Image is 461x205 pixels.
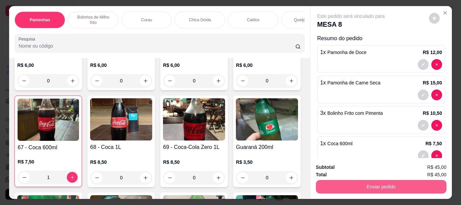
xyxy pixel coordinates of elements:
[164,172,175,183] button: decrease-product-quantity
[91,172,102,183] button: decrease-product-quantity
[294,17,319,23] p: Queijo Fresco
[418,150,429,161] button: decrease-product-quantity
[236,98,298,140] img: product-image
[213,172,224,183] button: increase-product-quantity
[67,75,78,86] button: increase-product-quantity
[317,20,385,29] p: MESA 8
[286,75,297,86] button: increase-product-quantity
[236,62,298,69] p: R$ 6,00
[67,172,78,183] button: increase-product-quantity
[423,79,442,86] p: R$ 15,00
[163,143,225,151] h4: 69 - Coca-Cola Zero 1L
[418,89,429,100] button: decrease-product-quantity
[18,144,79,152] h4: 67 - Coca 600ml
[327,50,367,55] span: Pamonha de Doce
[18,99,79,141] img: product-image
[327,141,353,146] span: Coca 600ml
[426,140,442,147] p: R$ 7,50
[237,172,248,183] button: decrease-product-quantity
[427,171,446,178] span: R$ 45,00
[237,75,248,86] button: decrease-product-quantity
[247,17,260,23] p: Caldos
[163,62,225,69] p: R$ 6,00
[163,159,225,165] p: R$ 8,50
[316,180,446,194] button: Enviar pedido
[18,158,79,165] p: R$ 7,50
[431,150,442,161] button: decrease-product-quantity
[30,17,50,23] p: Pamonhas
[213,75,224,86] button: increase-product-quantity
[320,48,367,56] p: 1 x
[431,89,442,100] button: decrease-product-quantity
[320,139,353,148] p: 1 x
[236,159,298,165] p: R$ 3,50
[19,172,30,183] button: decrease-product-quantity
[91,75,102,86] button: decrease-product-quantity
[423,110,442,117] p: R$ 10,50
[90,62,152,69] p: R$ 6,00
[90,159,152,165] p: R$ 8,50
[19,43,295,49] input: Pesquisa
[317,13,385,20] p: Este pedido será vinculado para
[429,13,440,24] button: decrease-product-quantity
[90,143,152,151] h4: 68 - Coca 1L
[320,79,381,87] p: 1 x
[141,17,152,23] p: Curau
[19,36,37,42] label: Pesquisa
[440,7,451,18] button: Close
[19,75,29,86] button: decrease-product-quantity
[236,143,298,151] h4: Guaraná 200ml
[320,109,383,117] p: 3 x
[316,164,335,170] strong: Subtotal
[327,110,383,116] span: Bolinho Frito com Pimenta
[189,17,211,23] p: Chica Doida
[90,98,152,140] img: product-image
[418,120,429,131] button: decrease-product-quantity
[423,49,442,56] p: R$ 12,00
[431,120,442,131] button: decrease-product-quantity
[140,75,151,86] button: increase-product-quantity
[286,172,297,183] button: increase-product-quantity
[327,80,380,85] span: Pamonha de Carne Seca
[316,172,327,177] strong: Total
[418,59,429,70] button: decrease-product-quantity
[164,75,175,86] button: decrease-product-quantity
[74,15,113,25] p: Bolinhos de Milho frito
[163,98,225,140] img: product-image
[317,34,445,43] p: Resumo do pedido
[431,59,442,70] button: decrease-product-quantity
[17,62,79,69] p: R$ 6,00
[140,172,151,183] button: increase-product-quantity
[427,163,446,171] span: R$ 45,00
